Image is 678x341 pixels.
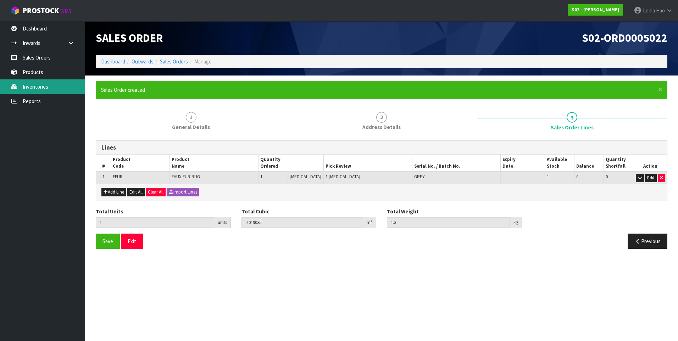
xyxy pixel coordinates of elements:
button: Edit All [127,188,145,196]
label: Total Weight [387,208,419,215]
span: Sales Order Lines [96,135,667,255]
input: Total Cubic [241,217,363,228]
span: × [658,84,662,94]
span: FAUX FUR RUG [172,174,200,180]
a: Sales Orders [160,58,188,65]
span: 1 [260,174,262,180]
th: Product Name [170,155,258,172]
span: Sales Order [96,31,163,45]
small: WMS [60,8,71,15]
span: Address Details [362,123,401,131]
span: Leela [643,7,655,14]
span: FFUR [113,174,123,180]
span: Hao [656,7,665,14]
th: Serial No. / Batch No. [412,155,500,172]
span: Save [102,238,113,245]
img: cube-alt.png [11,6,20,15]
th: Quantity Ordered [258,155,323,172]
th: Pick Review [324,155,412,172]
span: GREY [414,174,424,180]
input: Total Units [96,217,214,228]
button: Add Line [101,188,126,196]
button: Save [96,234,120,249]
th: # [96,155,111,172]
span: 1 [102,174,105,180]
th: Action [633,155,667,172]
span: 0 [606,174,608,180]
th: Product Code [111,155,170,172]
a: Outwards [132,58,154,65]
button: Exit [121,234,143,249]
th: Available Stock [545,155,574,172]
span: 1 [186,112,196,123]
span: 0 [576,174,578,180]
div: units [214,217,231,228]
span: ProStock [23,6,59,15]
div: m³ [363,217,376,228]
span: [MEDICAL_DATA] [290,174,321,180]
span: Sales Order created [101,86,145,93]
span: 1 [547,174,549,180]
th: Expiry Date [501,155,545,172]
button: Clear All [146,188,166,196]
button: Edit [645,174,657,182]
button: Previous [628,234,667,249]
strong: S02 - [PERSON_NAME] [572,7,619,13]
label: Total Units [96,208,123,215]
span: Sales Order Lines [551,124,594,131]
span: General Details [172,123,210,131]
button: Import Lines [167,188,199,196]
div: kg [510,217,522,228]
h3: Lines [101,144,662,151]
label: Total Cubic [241,208,269,215]
span: 2 [376,112,387,123]
th: Balance [574,155,604,172]
span: 1 [MEDICAL_DATA] [326,174,360,180]
span: S02-ORD0005022 [582,31,667,45]
span: 3 [567,112,577,123]
a: Dashboard [101,58,125,65]
span: Manage [194,58,212,65]
th: Quantity Shortfall [604,155,633,172]
input: Total Weight [387,217,510,228]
